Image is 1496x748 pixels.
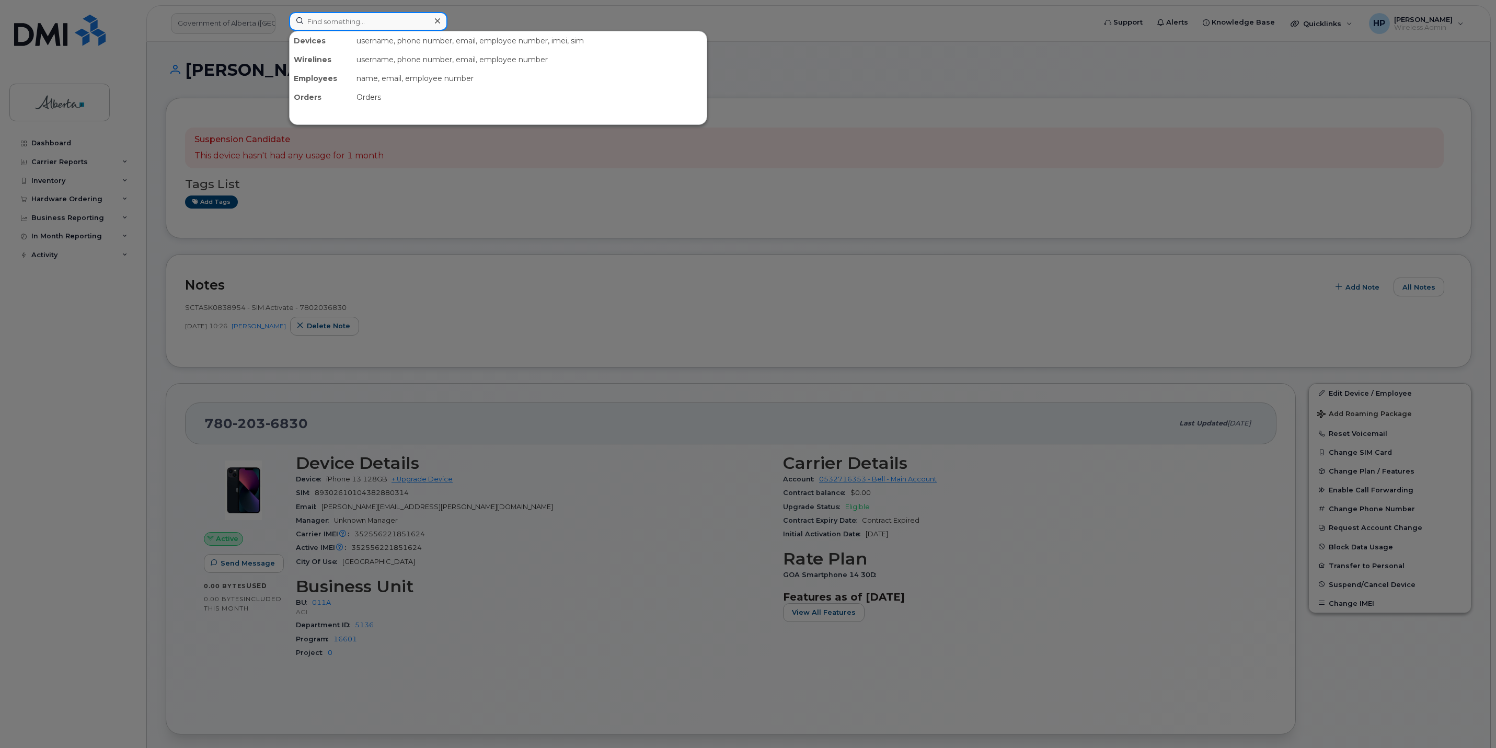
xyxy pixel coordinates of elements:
[352,50,707,69] div: username, phone number, email, employee number
[352,69,707,88] div: name, email, employee number
[290,88,352,107] div: Orders
[290,31,352,50] div: Devices
[290,50,352,69] div: Wirelines
[352,31,707,50] div: username, phone number, email, employee number, imei, sim
[352,88,707,107] div: Orders
[290,69,352,88] div: Employees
